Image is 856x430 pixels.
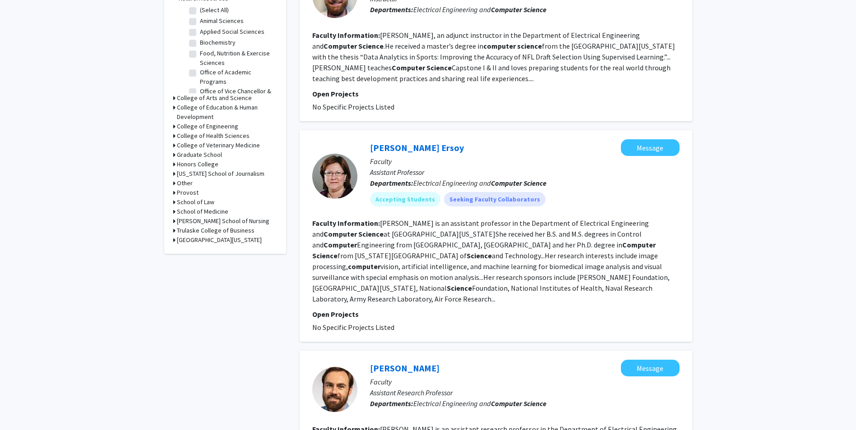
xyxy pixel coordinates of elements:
[200,49,275,68] label: Food, Nutrition & Exercise Sciences
[324,229,357,238] b: Computer
[312,251,338,260] b: Science
[467,251,492,260] b: Science
[370,362,440,374] a: [PERSON_NAME]
[200,38,236,47] label: Biochemistry
[358,229,384,238] b: Science
[177,207,228,216] h3: School of Medicine
[413,178,546,188] span: Electrical Engineering and
[324,240,357,249] b: Computer
[177,188,199,197] h3: Provost
[447,284,472,293] b: Science
[622,240,656,249] b: Computer
[491,399,522,408] b: Computer
[483,41,516,50] b: computer
[177,178,193,188] h3: Other
[523,5,546,14] b: Science
[324,41,357,50] b: Computer
[370,192,440,206] mat-chip: Accepting Students
[370,167,680,178] p: Assistant Professor
[177,160,218,169] h3: Honors College
[177,226,254,235] h3: Trulaske College of Business
[348,262,380,271] b: computer
[200,27,264,37] label: Applied Social Sciences
[200,16,244,26] label: Animal Sciences
[177,216,269,226] h3: [PERSON_NAME] School of Nursing
[312,309,680,320] p: Open Projects
[370,387,680,398] p: Assistant Research Professor
[413,399,546,408] span: Electrical Engineering and
[177,235,262,245] h3: [GEOGRAPHIC_DATA][US_STATE]
[370,142,464,153] a: [PERSON_NAME] Ersoy
[491,5,522,14] b: Computer
[312,31,380,40] b: Faculty Information:
[523,399,546,408] b: Science
[200,68,275,87] label: Office of Academic Programs
[200,87,275,105] label: Office of Vice Chancellor & [PERSON_NAME]
[7,389,38,423] iframe: Chat
[370,156,680,167] p: Faculty
[370,399,413,408] b: Departments:
[426,63,452,72] b: Science
[370,5,413,14] b: Departments:
[517,41,542,50] b: science
[177,150,222,160] h3: Graduate School
[413,5,546,14] span: Electrical Engineering and
[177,131,250,141] h3: College of Health Sciences
[621,360,680,376] button: Message Andrew Buck
[523,178,546,188] b: Science
[312,102,394,111] span: No Specific Projects Listed
[370,376,680,387] p: Faculty
[177,197,214,207] h3: School of Law
[312,31,675,83] fg-read-more: [PERSON_NAME], an adjunct instructor in the Department of Electrical Engineering and .He received...
[370,178,413,188] b: Departments:
[200,5,229,15] label: (Select All)
[392,63,425,72] b: Computer
[312,219,380,228] b: Faculty Information:
[312,88,680,99] p: Open Projects
[621,139,680,156] button: Message Filiz Bunyak Ersoy
[491,178,522,188] b: Computer
[177,141,260,150] h3: College of Veterinary Medicine
[312,323,394,332] span: No Specific Projects Listed
[177,169,264,178] h3: [US_STATE] School of Journalism
[177,122,238,131] h3: College of Engineering
[358,41,384,50] b: Science
[312,219,670,303] fg-read-more: [PERSON_NAME] is an assistant professor in the Department of Electrical Engineering and at [GEOGR...
[444,192,546,206] mat-chip: Seeking Faculty Collaborators
[177,93,252,103] h3: College of Arts and Science
[177,103,277,122] h3: College of Education & Human Development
